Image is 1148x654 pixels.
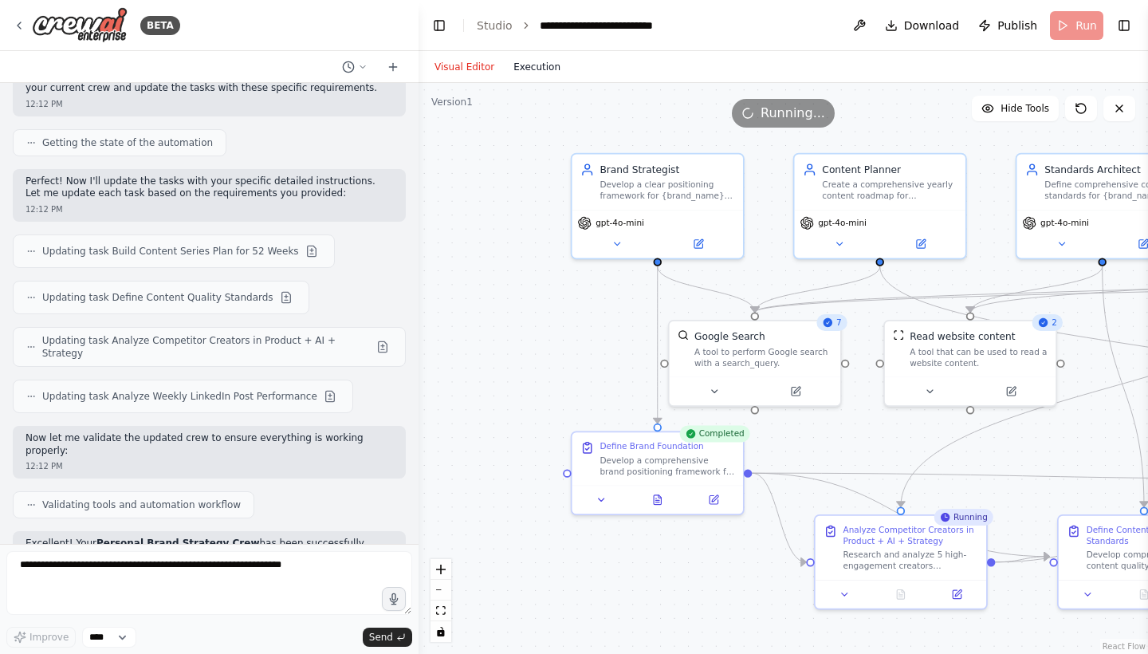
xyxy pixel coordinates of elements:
a: Studio [477,19,513,32]
div: 7SerplyWebSearchToolGoogle SearchA tool to perform Google search with a search_query. [668,320,842,407]
div: Content Planner [822,163,957,176]
button: Open in side panel [933,586,981,603]
button: zoom out [431,580,451,601]
span: gpt-4o-mini [596,218,644,229]
button: Start a new chat [380,57,406,77]
span: Updating task Build Content Series Plan for 52 Weeks [42,245,299,258]
g: Edge from 91f135ce-bc41-4dbd-919d-36894e81176c to 3b0ecd40-fbca-440a-817b-8a57a25028ff [651,266,664,424]
div: RunningAnalyze Competitor Creators in Product + AI + StrategyResearch and analyze 5 high-engageme... [814,514,988,609]
span: gpt-4o-mini [818,218,867,229]
span: gpt-4o-mini [1040,218,1089,229]
p: Now let me validate the updated crew to ensure everything is working properly: [26,432,393,457]
span: Updating task Analyze Weekly LinkedIn Post Performance [42,390,317,403]
button: Open in side panel [757,383,835,400]
span: Download [904,18,960,33]
div: Read website content [910,329,1015,343]
span: Improve [29,631,69,644]
div: A tool that can be used to read a website content. [910,346,1048,368]
button: Show right sidebar [1113,14,1135,37]
button: Execution [504,57,570,77]
span: 2 [1052,317,1057,328]
span: Hide Tools [1001,102,1049,115]
button: View output [628,491,687,508]
button: Hide left sidebar [428,14,450,37]
div: Version 1 [431,96,473,108]
span: Running... [761,104,825,123]
button: Download [879,11,966,40]
div: CompletedDefine Brand FoundationDevelop a comprehensive brand positioning framework for {brand_na... [571,431,745,514]
g: Edge from 3b0ecd40-fbca-440a-817b-8a57a25028ff to dfea572d-3c91-4d97-88e8-f8b672bca760 [752,466,806,569]
span: Send [369,631,393,644]
img: SerplyWebSearchTool [678,329,689,341]
button: Hide Tools [972,96,1059,121]
button: fit view [431,601,451,621]
span: Updating task Define Content Quality Standards [42,291,273,304]
div: Content PlannerCreate a comprehensive yearly content roadmap for {brand_name}, including weekly t... [793,153,967,259]
strong: Personal Brand Strategy Crew [96,538,259,549]
div: Google Search [694,329,765,343]
button: Open in side panel [659,235,738,252]
div: Create a comprehensive yearly content roadmap for {brand_name}, including weekly themes, content ... [822,179,957,202]
div: Analyze Competitor Creators in Product + AI + Strategy [843,524,978,546]
div: Define Brand Foundation [600,441,703,452]
button: Send [363,628,412,647]
img: Logo [32,7,128,43]
button: Switch to previous chat [336,57,374,77]
button: Visual Editor [425,57,504,77]
g: Edge from 91f135ce-bc41-4dbd-919d-36894e81176c to a4958e24-277e-4608-8466-9ff9972d364a [651,266,761,313]
span: Validating tools and automation workflow [42,498,241,511]
div: Brand StrategistDevelop a clear positioning framework for {brand_name} personal brand, including ... [571,153,745,259]
span: Updating task Analyze Competitor Creators in Product + AI + Strategy [42,334,370,360]
g: Edge from 8394866a-5b61-4ae6-bed1-e83d661d7dcd to a4958e24-277e-4608-8466-9ff9972d364a [748,266,887,313]
div: Develop a clear positioning framework for {brand_name} personal brand, including value propositio... [600,179,734,202]
p: Excellent! Your has been successfully updated with your detailed instructions. Here's what I've i... [26,538,393,562]
div: A tool to perform Google search with a search_query. [694,346,832,368]
span: Publish [997,18,1037,33]
button: toggle interactivity [431,621,451,642]
button: No output available [871,586,930,603]
a: React Flow attribution [1103,642,1146,651]
div: Running [934,509,993,526]
div: 12:12 PM [26,98,393,110]
div: BETA [140,16,180,35]
img: ScrapeWebsiteTool [893,329,904,341]
p: Perfect! Now I'll update the tasks with your specific detailed instructions. Let me update each t... [26,175,393,200]
div: 12:12 PM [26,460,393,472]
div: Develop a comprehensive brand positioning framework for {brand_name} in the {industry} space. Res... [600,455,734,477]
nav: breadcrumb [477,18,698,33]
button: Improve [6,627,76,648]
button: Click to speak your automation idea [382,587,406,611]
div: Brand Strategist [600,163,734,176]
button: Open in side panel [972,383,1051,400]
g: Edge from dfea572d-3c91-4d97-88e8-f8b672bca760 to a56ce9fc-f51a-4386-96d0-9067b480ce5e [995,550,1049,569]
button: Publish [972,11,1044,40]
span: 7 [836,317,842,328]
button: Open in side panel [881,235,960,252]
div: 12:12 PM [26,203,393,215]
div: Completed [679,425,749,442]
div: React Flow controls [431,559,451,642]
p: Great! Now that you've provided all the detailed instructions, let me check your current crew and... [26,70,393,95]
button: zoom in [431,559,451,580]
div: Research and analyze 5 high-engagement creators specifically in the Product + AI + Strategy space... [843,550,978,572]
div: 2ScrapeWebsiteToolRead website contentA tool that can be used to read a website content. [883,320,1057,407]
button: Open in side panel [690,491,737,508]
span: Getting the state of the automation [42,136,213,149]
